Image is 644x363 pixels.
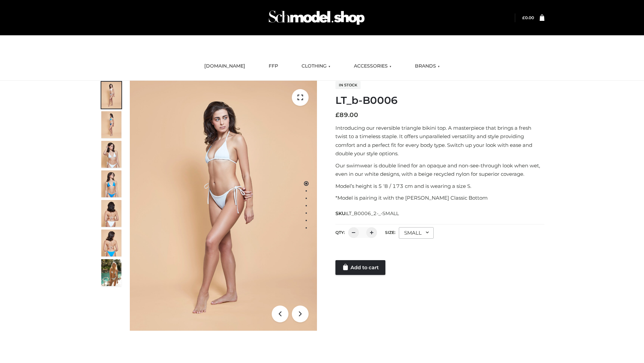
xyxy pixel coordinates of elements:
[335,230,345,235] label: QTY:
[101,259,121,286] img: Arieltop_CloudNine_AzureSky2.jpg
[335,209,399,217] span: SKU:
[410,59,445,74] a: BRANDS
[349,59,396,74] a: ACCESSORIES
[346,210,399,216] span: LT_B0006_2-_-SMALL
[199,59,250,74] a: [DOMAIN_NAME]
[335,182,544,191] p: Model’s height is 5 ‘8 / 173 cm and is wearing a size S.
[101,230,121,256] img: ArielClassicBikiniTop_CloudNine_AzureSky_OW114ECO_8-scaled.jpg
[335,111,358,119] bdi: 89.00
[522,15,534,20] a: £0.00
[101,170,121,197] img: ArielClassicBikiniTop_CloudNine_AzureSky_OW114ECO_4-scaled.jpg
[101,200,121,227] img: ArielClassicBikiniTop_CloudNine_AzureSky_OW114ECO_7-scaled.jpg
[335,81,361,89] span: In stock
[335,94,544,107] h1: LT_b-B0006
[335,124,544,158] p: Introducing our reversible triangle bikini top. A masterpiece that brings a fresh twist to a time...
[101,82,121,109] img: ArielClassicBikiniTop_CloudNine_AzureSky_OW114ECO_1-scaled.jpg
[335,194,544,202] p: *Model is pairing it with the [PERSON_NAME] Classic Bottom
[130,81,317,331] img: ArielClassicBikiniTop_CloudNine_AzureSky_OW114ECO_1
[101,141,121,168] img: ArielClassicBikiniTop_CloudNine_AzureSky_OW114ECO_3-scaled.jpg
[385,230,395,235] label: Size:
[335,111,339,119] span: £
[522,15,525,20] span: £
[264,59,283,74] a: FFP
[297,59,335,74] a: CLOTHING
[399,227,434,239] div: SMALL
[266,4,367,31] img: Schmodel Admin 964
[101,111,121,138] img: ArielClassicBikiniTop_CloudNine_AzureSky_OW114ECO_2-scaled.jpg
[335,161,544,178] p: Our swimwear is double lined for an opaque and non-see-through look when wet, even in our white d...
[335,260,385,275] a: Add to cart
[522,15,534,20] bdi: 0.00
